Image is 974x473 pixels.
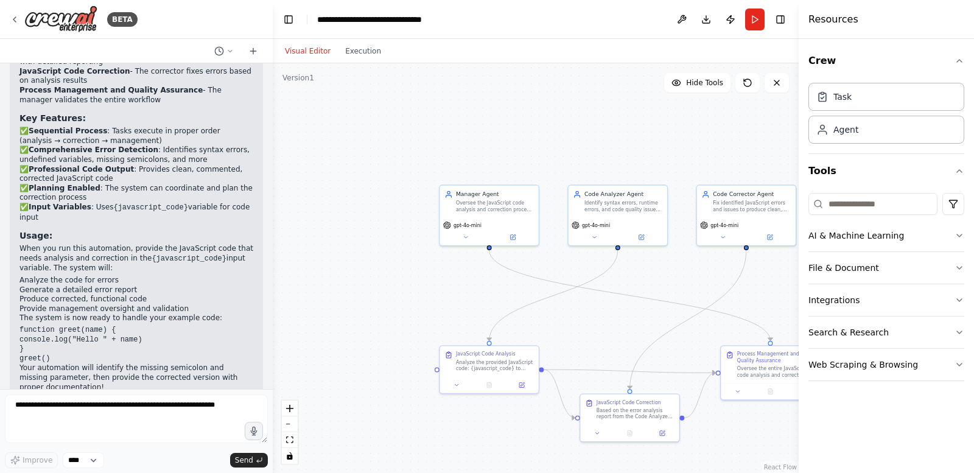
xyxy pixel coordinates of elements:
div: JavaScript Code Analysis [456,351,516,357]
div: JavaScript Code AnalysisAnalyze the provided JavaScript code: {javascript_code} to identify all s... [439,345,539,394]
strong: Planning Enabled [29,184,100,192]
g: Edge from 0a246103-62bf-4412-b260-19c33abb0697 to a88ecd79-a421-4bcc-b143-a367bae9aece [544,366,715,377]
div: Based on the error analysis report from the Code Analyzer, fix all identified errors in the JavaS... [597,407,674,420]
p: The system is now ready to handle your example code: [19,314,253,323]
h4: Resources [808,12,858,27]
button: zoom in [282,401,298,416]
div: Tools [808,188,964,391]
li: Produce corrected, functional code [19,295,253,304]
div: JavaScript Code Correction [597,399,661,406]
button: Improve [5,452,58,468]
div: Fix identified JavaScript errors and issues to produce clean, functional, and optimized code. App... [713,200,791,212]
g: Edge from f6d9cd66-161f-4e4a-8e59-52a063a0da23 to a88ecd79-a421-4bcc-b143-a367bae9aece [485,250,774,341]
a: React Flow attribution [764,464,797,471]
button: Hide left sidebar [280,11,297,28]
div: Agent [833,124,858,136]
button: Open in side panel [789,387,816,396]
button: No output available [472,380,506,390]
p: When you run this automation, provide the JavaScript code that needs analysis and correction in t... [19,244,253,273]
img: Logo [24,5,97,33]
div: Code Corrector Agent [713,191,791,198]
code: {javascript_code} [152,254,226,263]
p: Your automation will identify the missing semicolon and missing parameter, then provide the corre... [19,363,253,392]
div: BETA [107,12,138,27]
strong: Professional Code Output [29,165,134,173]
button: fit view [282,432,298,448]
button: Integrations [808,284,964,316]
span: gpt-4o-mini [454,222,482,229]
button: AI & Machine Learning [808,220,964,251]
nav: breadcrumb [317,13,450,26]
li: - The manager validates the entire workflow [19,86,253,105]
span: gpt-4o-mini [582,222,610,229]
div: Crew [808,78,964,153]
div: Code Analyzer AgentIdentify syntax errors, runtime errors, and code quality issues in JavaScript ... [567,184,668,246]
button: Open in side panel [618,233,664,242]
code: function greet(name) { console.log("Hello " + name) } greet() [19,326,142,363]
button: Open in side panel [490,233,536,242]
button: Open in side panel [508,380,535,390]
code: {javascript_code} [113,203,187,212]
button: Hide Tools [664,73,730,93]
div: Oversee the JavaScript code analysis and correction process, ensuring smooth task execution and c... [456,200,534,212]
button: Open in side panel [648,429,676,438]
div: Identify syntax errors, runtime errors, and code quality issues in JavaScript code. Perform compr... [584,200,662,212]
strong: Input Variables [29,203,91,211]
button: Open in side panel [747,233,793,242]
div: Code Analyzer Agent [584,191,662,198]
span: Send [235,455,253,465]
div: Process Management and Quality Assurance [737,351,815,363]
li: Generate a detailed error report [19,286,253,295]
div: Version 1 [282,73,314,83]
div: JavaScript Code CorrectionBased on the error analysis report from the Code Analyzer, fix all iden... [580,393,680,442]
li: Analyze the code for errors [19,276,253,286]
div: Process Management and Quality AssuranceOversee the entire JavaScript code analysis and correctio... [720,345,821,400]
div: React Flow controls [282,401,298,464]
button: Search & Research [808,317,964,348]
button: File & Document [808,252,964,284]
p: ✅ : Tasks execute in proper order (analysis → correction → management) ✅ : Identifies syntax erro... [19,127,253,222]
strong: Key Features: [19,113,86,123]
span: Hide Tools [686,78,723,88]
div: Analyze the provided JavaScript code: {javascript_code} to identify all syntax errors, runtime er... [456,359,534,372]
button: Switch to previous chat [209,44,239,58]
button: Hide right sidebar [772,11,789,28]
button: zoom out [282,416,298,432]
div: Oversee the entire JavaScript code analysis and correction workflow. Monitor the execution of ana... [737,365,815,378]
button: Send [230,453,268,468]
strong: JavaScript Code Correction [19,67,130,75]
button: toggle interactivity [282,448,298,464]
strong: Comprehensive Error Detection [29,145,158,154]
strong: Process Management and Quality Assurance [19,86,203,94]
button: Web Scraping & Browsing [808,349,964,380]
g: Edge from 0a246103-62bf-4412-b260-19c33abb0697 to 2f00d351-9549-4d9c-8dc7-452bbf010df8 [544,366,575,422]
g: Edge from de7021f0-ab9f-49aa-8553-1070db8aea1e to 2f00d351-9549-4d9c-8dc7-452bbf010df8 [626,250,751,389]
li: Provide management oversight and validation [19,304,253,314]
button: Click to speak your automation idea [245,422,263,440]
button: No output available [754,387,788,396]
button: Visual Editor [278,44,338,58]
div: Code Corrector AgentFix identified JavaScript errors and issues to produce clean, functional, and... [696,184,796,246]
li: - The corrector fixes errors based on analysis results [19,67,253,86]
button: Tools [808,154,964,188]
strong: Sequential Process [29,127,107,135]
div: Manager Agent [456,191,534,198]
div: Manager AgentOversee the JavaScript code analysis and correction process, ensuring smooth task ex... [439,184,539,246]
button: No output available [613,429,647,438]
button: Crew [808,44,964,78]
strong: Usage: [19,231,52,240]
g: Edge from 15262455-397f-45f1-bf06-cdf879a85fc4 to 0a246103-62bf-4412-b260-19c33abb0697 [485,250,622,341]
button: Execution [338,44,388,58]
span: gpt-4o-mini [710,222,738,229]
button: Start a new chat [243,44,263,58]
span: Improve [23,455,52,465]
div: Task [833,91,852,103]
g: Edge from 2f00d351-9549-4d9c-8dc7-452bbf010df8 to a88ecd79-a421-4bcc-b143-a367bae9aece [684,369,715,422]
